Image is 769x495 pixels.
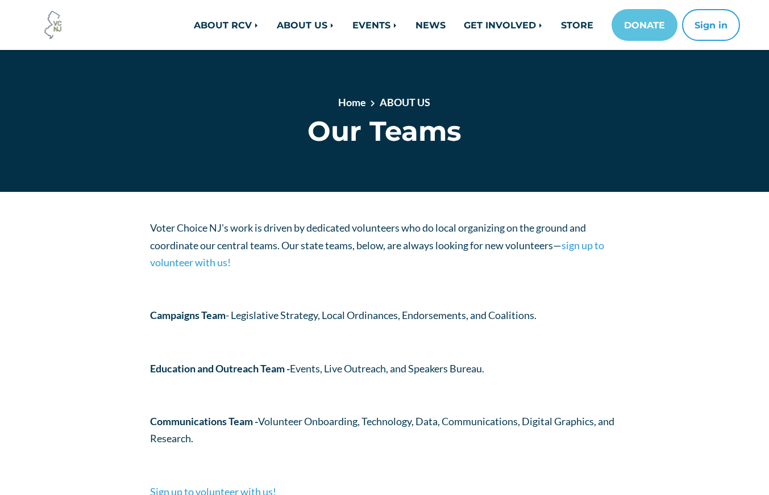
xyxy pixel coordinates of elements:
p: Events, Live Outreach, and Speakers Bureau. [150,360,619,377]
button: Sign in or sign up [682,9,740,41]
p: Voter Choice NJ's work is driven by dedicated volunteers who do local organizing on the ground an... [150,219,619,271]
p: Volunteer Onboarding, Technology, Data, Communications, Digital Graphics, and Research. [150,413,619,447]
a: STORE [552,14,602,36]
img: Voter Choice NJ [38,10,69,40]
a: ABOUT RCV [185,14,268,36]
a: EVENTS [343,14,406,36]
a: DONATE [612,9,677,41]
strong: Campaigns Team [150,309,226,321]
nav: breadcrumb [190,95,578,115]
strong: Education and Outreach Team - [150,362,290,375]
a: GET INVOLVED [455,14,552,36]
a: ABOUT US [268,14,343,36]
a: NEWS [406,14,455,36]
nav: Main navigation [142,9,740,41]
strong: Communications Team - [150,415,258,427]
h1: Our Teams [150,115,619,148]
a: ABOUT US [380,96,430,108]
a: Home [338,96,366,108]
p: - Legislative Strategy, Local Ordinances, Endorsements, and Coalitions. [150,307,619,324]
